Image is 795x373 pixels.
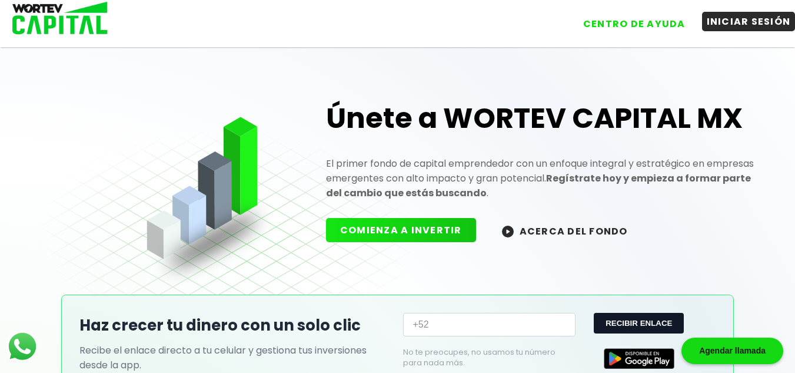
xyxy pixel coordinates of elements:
[488,218,642,243] button: ACERCA DEL FONDO
[578,14,690,34] button: CENTRO DE AYUDA
[326,171,751,200] strong: Regístrate hoy y empieza a formar parte del cambio que estás buscando
[79,314,391,337] h2: Haz crecer tu dinero con un solo clic
[326,218,476,242] button: COMIENZA A INVERTIR
[326,100,756,137] h1: Únete a WORTEV CAPITAL MX
[403,347,556,368] p: No te preocupes, no usamos tu número para nada más.
[326,223,488,237] a: COMIENZA A INVERTIR
[326,156,756,200] p: El primer fondo de capital emprendedor con un enfoque integral y estratégico en empresas emergent...
[594,313,684,334] button: RECIBIR ENLACE
[502,226,514,237] img: wortev-capital-acerca-del-fondo
[6,330,39,363] img: logos_whatsapp-icon.242b2217.svg
[567,5,690,34] a: CENTRO DE AYUDA
[79,343,391,372] p: Recibe el enlace directo a tu celular y gestiona tus inversiones desde la app.
[681,338,783,364] div: Agendar llamada
[604,348,674,369] img: Google Play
